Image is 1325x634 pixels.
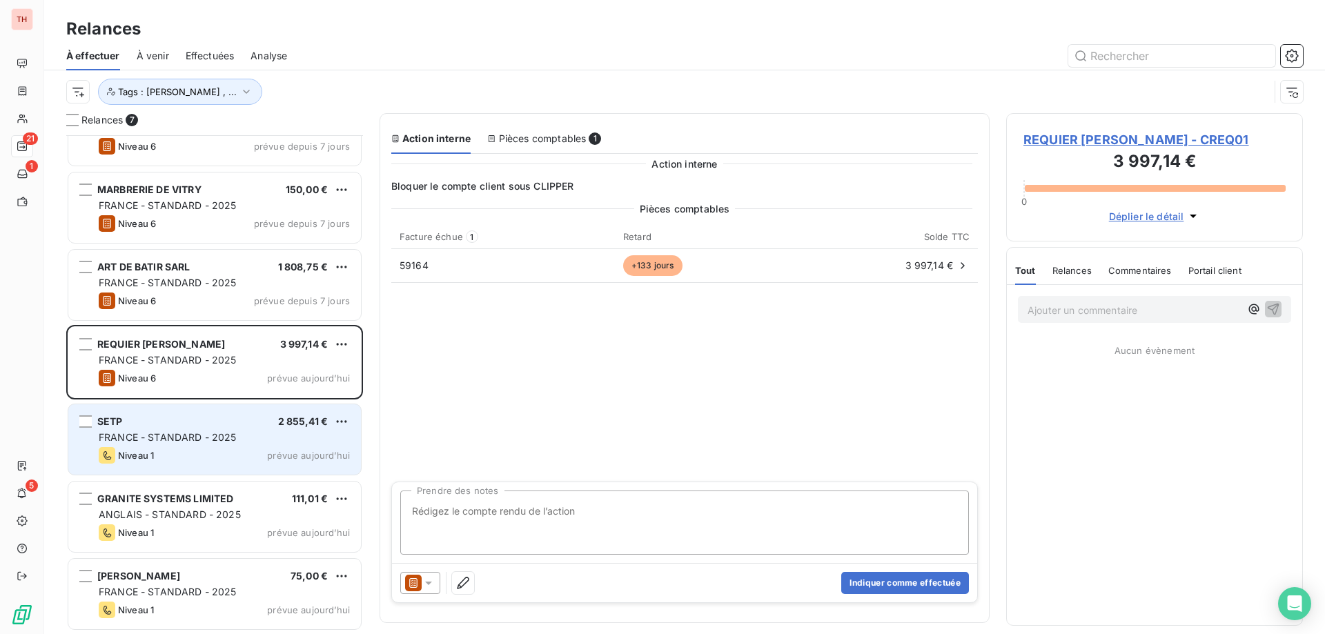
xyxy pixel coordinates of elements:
button: Tags : [PERSON_NAME] , ... [98,79,262,105]
button: Indiquer comme effectuée [841,572,969,594]
span: SETP [97,415,123,427]
div: Action interne [391,132,471,146]
span: 1 [26,160,38,172]
span: Portail client [1188,265,1241,276]
span: Solde TTC [924,231,970,242]
span: Commentaires [1108,265,1172,276]
span: FRANCE - STANDARD - 2025 [99,354,237,366]
div: TH [11,8,33,30]
span: 1 808,75 € [278,261,328,273]
span: Niveau 1 [118,604,154,615]
span: prévue depuis 7 jours [254,218,350,229]
button: Déplier le détail [1105,208,1205,224]
span: Retard [623,231,651,242]
span: Aucun évènement [1115,345,1195,356]
span: prévue aujourd’hui [267,527,350,538]
span: ART DE BATIR SARL [97,261,190,273]
span: 3 997,14 € [280,338,328,350]
h3: Relances [66,17,141,41]
span: 5 [26,479,38,492]
div: Open Intercom Messenger [1278,587,1311,620]
span: FRANCE - STANDARD - 2025 [99,431,237,443]
div: grid [66,135,363,634]
span: 59164 [400,259,429,271]
span: ANGLAIS - STANDARD - 2025 [99,508,241,520]
span: 111,01 € [292,493,328,504]
span: Relances [1052,265,1092,276]
span: FRANCE - STANDARD - 2025 [99,199,237,211]
span: Niveau 1 [118,527,154,538]
span: MARBRERIE DE VITRY [97,184,202,195]
h3: 3 997,14 € [1023,149,1286,177]
span: 21 [23,132,38,145]
span: 7 [126,114,138,126]
span: Niveau 6 [118,141,156,152]
span: FRANCE - STANDARD - 2025 [99,586,237,597]
span: prévue aujourd’hui [267,604,350,615]
span: prévue depuis 7 jours [254,141,350,152]
span: Action interne [651,157,717,171]
span: Bloquer le compte client sous CLIPPER [391,179,978,193]
span: 150,00 € [286,184,328,195]
span: REQUIER [PERSON_NAME] - CREQ01 [1023,130,1286,149]
span: À venir [137,49,169,63]
div: Pièces comptables [487,132,601,146]
span: Facture échue [400,231,463,242]
span: FRANCE - STANDARD - 2025 [99,277,237,288]
span: prévue aujourd’hui [267,373,350,384]
span: 75,00 € [291,570,328,582]
span: [PERSON_NAME] [97,570,180,582]
span: Niveau 6 [118,373,156,384]
span: 1 [589,132,601,145]
span: Niveau 6 [118,295,156,306]
div: 3 997,14 € [804,259,970,273]
span: Pièces comptables [640,201,730,216]
span: Tout [1015,265,1036,276]
span: Tags : [PERSON_NAME] , ... [118,86,237,97]
span: Effectuées [186,49,235,63]
span: prévue aujourd’hui [267,450,350,461]
span: 1 [466,230,478,243]
span: 0 [1021,196,1027,207]
span: REQUIER [PERSON_NAME] [97,338,225,350]
span: Déplier le détail [1109,209,1184,224]
span: Niveau 6 [118,218,156,229]
img: Logo LeanPay [11,604,33,626]
span: Relances [81,113,123,127]
span: Niveau 1 [118,450,154,461]
span: GRANITE SYSTEMS LIMITED [97,493,233,504]
span: prévue depuis 7 jours [254,295,350,306]
input: Rechercher [1068,45,1275,67]
span: +133 jours [623,255,683,276]
span: À effectuer [66,49,120,63]
span: Analyse [251,49,287,63]
span: 2 855,41 € [278,415,328,427]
